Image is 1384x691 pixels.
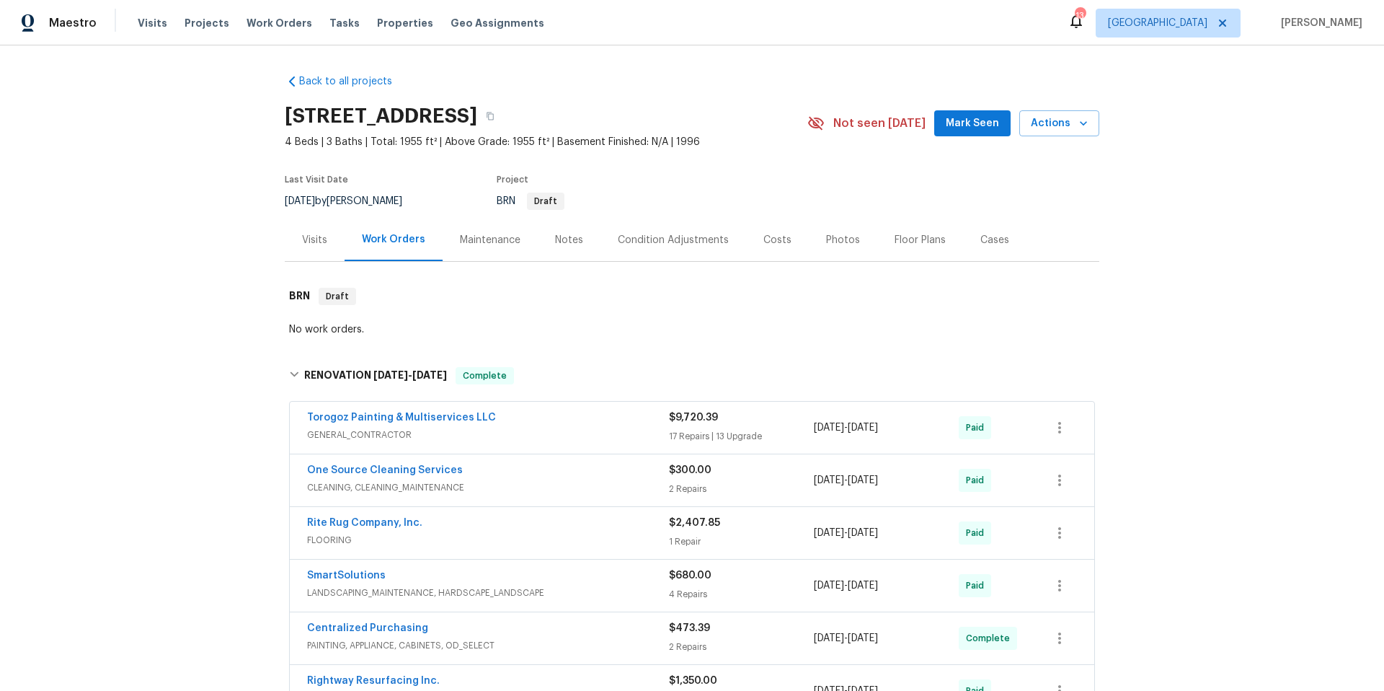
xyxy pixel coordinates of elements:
[377,16,433,30] span: Properties
[814,581,844,591] span: [DATE]
[138,16,167,30] span: Visits
[285,273,1099,320] div: BRN Draft
[669,429,814,444] div: 17 Repairs | 13 Upgrade
[555,233,583,247] div: Notes
[814,423,844,433] span: [DATE]
[307,413,496,423] a: Torogoz Painting & Multiservices LLC
[307,676,440,686] a: Rightway Resurfacing Inc.
[49,16,97,30] span: Maestro
[814,526,878,540] span: -
[669,518,720,528] span: $2,407.85
[320,289,355,304] span: Draft
[285,109,477,123] h2: [STREET_ADDRESS]
[1275,16,1362,30] span: [PERSON_NAME]
[285,135,807,149] span: 4 Beds | 3 Baths | Total: 1955 ft² | Above Grade: 1955 ft² | Basement Finished: N/A | 1996
[460,233,520,247] div: Maintenance
[934,110,1011,137] button: Mark Seen
[329,18,360,28] span: Tasks
[966,421,990,435] span: Paid
[669,623,710,633] span: $473.39
[307,465,463,475] a: One Source Cleaning Services
[307,428,669,442] span: GENERAL_CONTRACTOR
[895,233,946,247] div: Floor Plans
[497,175,528,184] span: Project
[477,103,503,129] button: Copy Address
[966,631,1016,646] span: Complete
[669,676,717,686] span: $1,350.00
[669,413,718,423] span: $9,720.39
[285,74,423,89] a: Back to all projects
[946,115,999,133] span: Mark Seen
[966,473,990,488] span: Paid
[307,480,669,495] span: CLEANING, CLEANING_MAINTENANCE
[307,586,669,600] span: LANDSCAPING_MAINTENANCE, HARDSCAPE_LANDSCAPE
[669,571,711,581] span: $680.00
[848,528,878,538] span: [DATE]
[307,623,428,633] a: Centralized Purchasing
[412,370,447,380] span: [DATE]
[285,196,315,206] span: [DATE]
[285,193,420,210] div: by [PERSON_NAME]
[814,578,878,593] span: -
[285,175,348,184] span: Last Visit Date
[618,233,729,247] div: Condition Adjustments
[814,528,844,538] span: [DATE]
[304,367,447,384] h6: RENOVATION
[528,197,563,206] span: Draft
[669,482,814,496] div: 2 Repairs
[289,288,310,305] h6: BRN
[247,16,312,30] span: Work Orders
[373,370,447,380] span: -
[669,640,814,654] div: 2 Repairs
[669,587,814,602] div: 4 Repairs
[451,16,544,30] span: Geo Assignments
[669,534,814,549] div: 1 Repair
[307,533,669,547] span: FLOORING
[307,518,422,528] a: Rite Rug Company, Inc.
[185,16,229,30] span: Projects
[814,473,878,488] span: -
[1031,115,1088,133] span: Actions
[1075,9,1085,23] div: 13
[1108,16,1207,30] span: [GEOGRAPHIC_DATA]
[848,581,878,591] span: [DATE]
[814,475,844,485] span: [DATE]
[373,370,408,380] span: [DATE]
[1019,110,1099,137] button: Actions
[966,578,990,593] span: Paid
[669,465,711,475] span: $300.00
[307,571,386,581] a: SmartSolutions
[497,196,564,206] span: BRN
[302,233,327,247] div: Visits
[833,116,926,131] span: Not seen [DATE]
[848,475,878,485] span: [DATE]
[848,633,878,643] span: [DATE]
[966,526,990,540] span: Paid
[763,233,791,247] div: Costs
[285,353,1099,399] div: RENOVATION [DATE]-[DATE]Complete
[826,233,860,247] div: Photos
[814,633,844,643] span: [DATE]
[814,421,878,435] span: -
[457,369,513,383] span: Complete
[307,638,669,653] span: PAINTING, APPLIANCE, CABINETS, OD_SELECT
[814,631,878,646] span: -
[848,423,878,433] span: [DATE]
[980,233,1009,247] div: Cases
[362,232,425,247] div: Work Orders
[289,322,1095,337] div: No work orders.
